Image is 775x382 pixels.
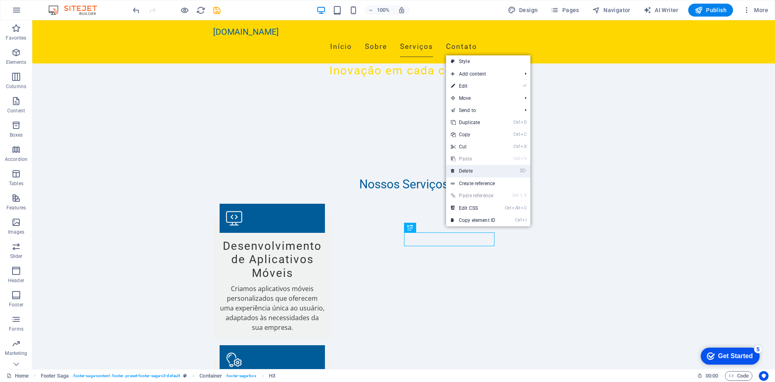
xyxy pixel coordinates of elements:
p: Elements [6,59,27,65]
span: Click to select. Double-click to edit [269,371,275,381]
img: Editor Logo [46,5,107,15]
button: reload [196,5,205,15]
i: Undo: Delete elements (Ctrl+Z) [132,6,141,15]
i: ⏎ [523,83,526,89]
i: ⌦ [520,168,526,173]
p: Marketing [5,350,27,357]
button: 100% [365,5,394,15]
span: Add content [446,68,518,80]
a: Ctrl⇧VPaste reference [446,190,500,202]
p: Boxes [10,132,23,138]
a: ⌦Delete [446,165,500,177]
i: This element is a customizable preset [183,374,187,378]
h6: 100% [377,5,390,15]
a: CtrlAltCEdit CSS [446,202,500,214]
button: Click here to leave preview mode and continue editing [180,5,189,15]
i: C [521,205,526,211]
button: AI Writer [640,4,682,17]
i: Save (Ctrl+S) [212,6,222,15]
a: Style [446,55,530,68]
a: CtrlXCut [446,141,500,153]
div: Design (Ctrl+Alt+Y) [505,4,541,17]
button: save [212,5,222,15]
h6: Session time [697,371,718,381]
i: V [524,193,526,198]
p: Slider [10,253,23,260]
a: Click to cancel selection. Double-click to open Pages [6,371,29,381]
a: Send to [446,104,518,116]
button: Publish [688,4,733,17]
span: AI Writer [643,6,679,14]
i: Ctrl [513,144,520,149]
button: undo [131,5,141,15]
span: Click to select. Double-click to edit [41,371,69,381]
i: Ctrl [513,132,520,137]
button: Design [505,4,541,17]
span: More [743,6,768,14]
span: . footer-saga-content .footer .preset-footer-saga-v3-default [72,371,180,381]
p: Forms [9,326,23,332]
p: Features [6,205,26,211]
i: On resize automatically adjust zoom level to fit chosen device. [398,6,405,14]
i: X [521,144,526,149]
a: CtrlCCopy [446,129,500,141]
p: Header [8,277,24,284]
p: Accordion [5,156,27,163]
span: Code [729,371,749,381]
button: Code [725,371,752,381]
i: I [522,217,526,223]
nav: breadcrumb [41,371,275,381]
button: More [739,4,771,17]
span: : [711,373,712,379]
i: ⇧ [519,193,523,198]
p: Footer [9,302,23,308]
a: ⏎Edit [446,80,500,92]
p: Images [8,229,25,235]
span: 00 00 [706,371,718,381]
i: V [521,156,526,161]
span: Move [446,92,518,104]
p: Columns [6,83,26,90]
span: Navigator [592,6,630,14]
i: Alt [512,205,520,211]
p: Tables [9,180,23,187]
div: Get Started 5 items remaining, 0% complete [6,4,65,21]
i: Ctrl [512,193,519,198]
button: Usercentrics [759,371,769,381]
i: Ctrl [513,120,520,125]
div: Get Started [24,9,59,16]
p: Favorites [6,35,26,41]
span: Publish [695,6,727,14]
button: Navigator [589,4,634,17]
i: Ctrl [515,217,522,223]
a: CtrlVPaste [446,153,500,165]
button: Pages [547,4,582,17]
div: 5 [60,2,68,10]
i: Reload page [196,6,205,15]
a: CtrlICopy element ID [446,214,500,226]
i: C [521,132,526,137]
span: . footer-saga-box [225,371,256,381]
i: Ctrl [505,205,511,211]
span: Design [508,6,538,14]
span: Pages [551,6,579,14]
p: Content [7,108,25,114]
a: Create reference [446,177,530,190]
a: CtrlDDuplicate [446,116,500,129]
i: D [521,120,526,125]
i: Ctrl [513,156,520,161]
span: Click to select. Double-click to edit [199,371,222,381]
